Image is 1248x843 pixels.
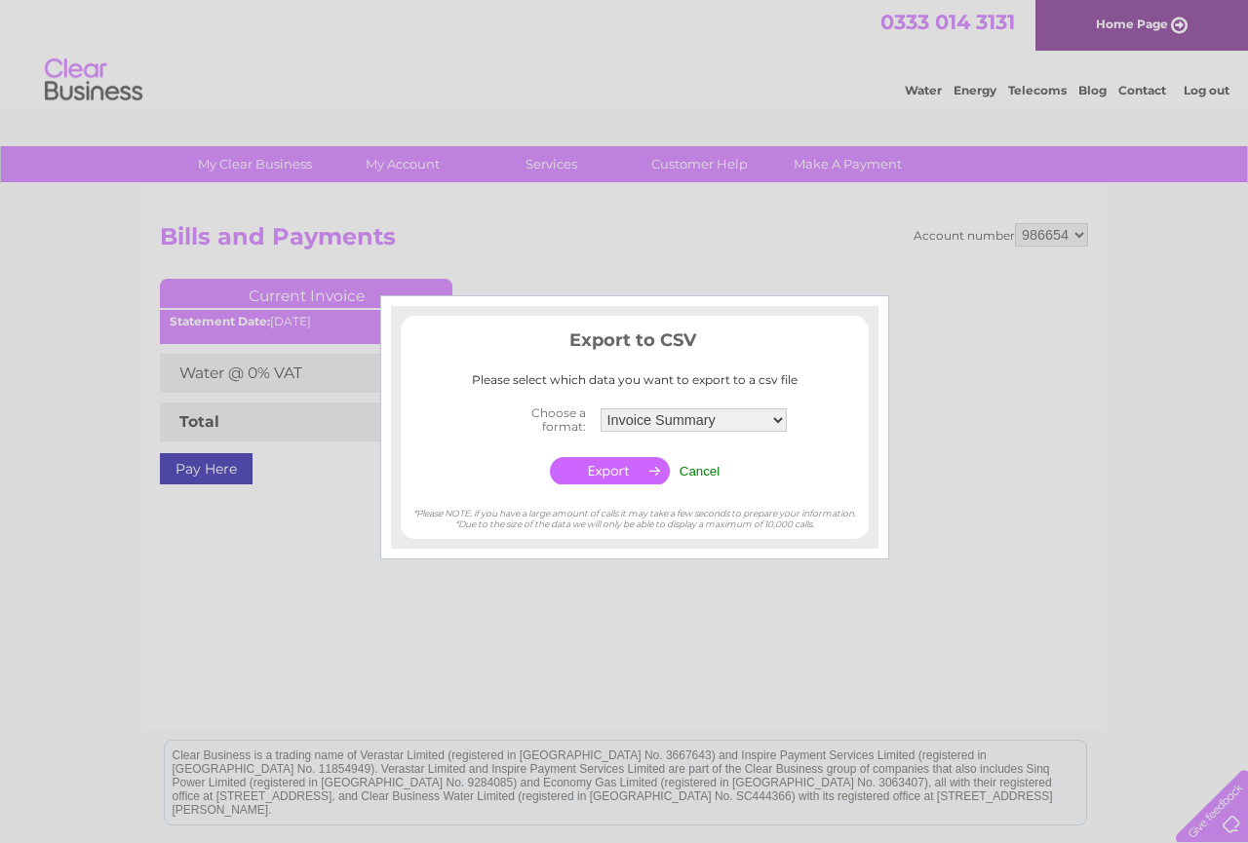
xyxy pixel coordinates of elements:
a: 0333 014 3131 [880,10,1015,34]
img: logo.png [44,51,143,110]
a: Water [905,83,942,97]
a: Blog [1078,83,1107,97]
a: Log out [1184,83,1229,97]
a: Telecoms [1008,83,1067,97]
div: Clear Business is a trading name of Verastar Limited (registered in [GEOGRAPHIC_DATA] No. 3667643... [165,11,1086,95]
th: Choose a format: [479,401,596,440]
div: *Please NOTE, if you have a large amount of calls it may take a few seconds to prepare your infor... [401,489,869,529]
a: Energy [954,83,996,97]
div: Please select which data you want to export to a csv file [401,373,869,387]
input: Cancel [680,464,721,479]
h3: Export to CSV [401,326,869,361]
a: Contact [1118,83,1166,97]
